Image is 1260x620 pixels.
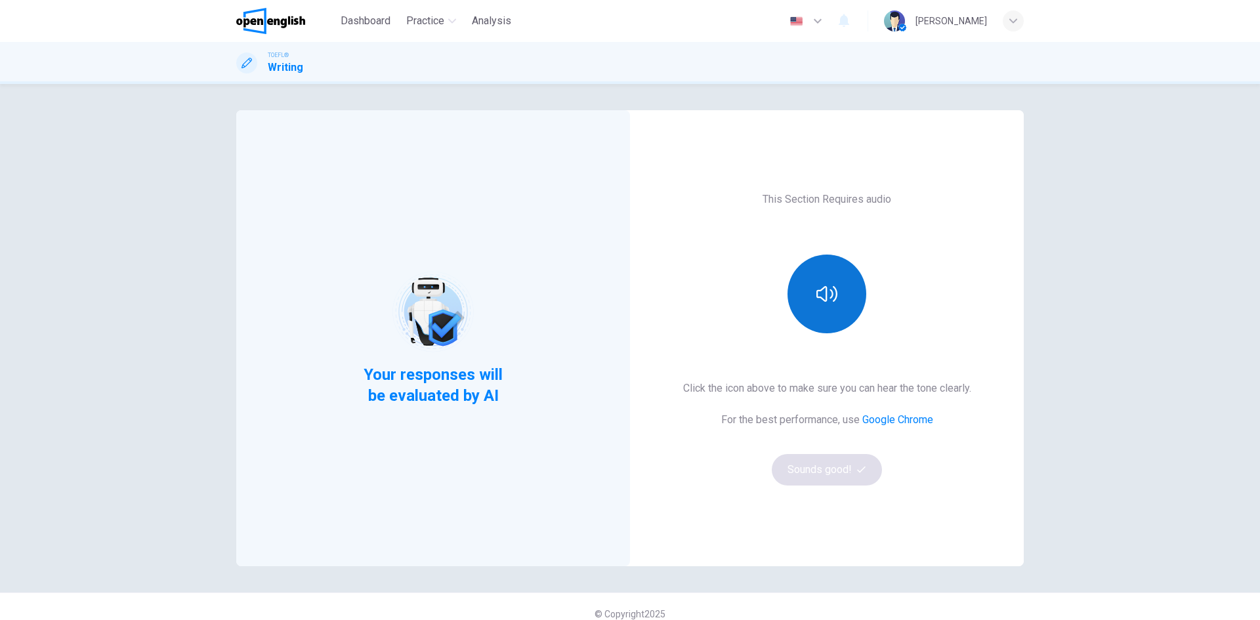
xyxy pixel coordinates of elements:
a: Google Chrome [862,413,933,426]
span: TOEFL® [268,51,289,60]
img: Profile picture [884,10,905,31]
h6: Click the icon above to make sure you can hear the tone clearly. [683,381,971,396]
span: Your responses will be evaluated by AI [354,364,513,406]
img: robot icon [391,270,474,354]
h6: This Section Requires audio [763,192,891,207]
img: en [788,16,805,26]
span: Practice [406,13,444,29]
h6: For the best performance, use [721,412,933,428]
div: [PERSON_NAME] [915,13,987,29]
button: Practice [401,9,461,33]
h1: Writing [268,60,303,75]
span: Dashboard [341,13,390,29]
span: Analysis [472,13,511,29]
a: OpenEnglish logo [236,8,335,34]
img: OpenEnglish logo [236,8,305,34]
span: © Copyright 2025 [595,609,665,619]
button: Analysis [467,9,516,33]
button: Dashboard [335,9,396,33]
